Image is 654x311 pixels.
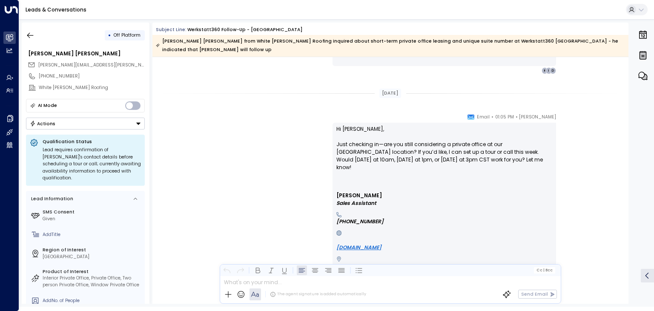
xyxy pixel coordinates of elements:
img: 1tGfP4kwyLdVzHOddL4w7A0jBVTDDhcR9 [336,212,342,218]
div: D [550,67,556,74]
a: [DOMAIN_NAME] [336,244,381,251]
div: • [108,29,111,41]
p: Hi [PERSON_NAME], Just checking in—are you still considering a private office at our [GEOGRAPHIC_... [336,125,552,187]
a: Leads & Conversations [26,6,86,13]
div: Lead Information [29,196,73,202]
label: SMS Consent [43,209,142,216]
label: Region of Interest [43,247,142,253]
span: Email [477,113,490,121]
div: Interior Private Office, Private Office, Two person Private Office, Window Private Office [43,275,142,288]
div: K [542,67,548,74]
span: dan.crystal@whitegloveroofs.com [38,62,145,69]
div: [PERSON_NAME] [PERSON_NAME] [28,50,145,58]
p: Qualification Status [43,138,141,145]
div: Given [43,216,142,222]
span: Cc Bcc [536,268,553,272]
div: I [545,67,552,74]
div: AI Mode [38,101,57,110]
div: White [PERSON_NAME] Roofing [39,84,145,91]
div: [GEOGRAPHIC_DATA] [43,253,142,260]
div: Actions [30,121,56,127]
button: Actions [26,118,145,130]
img: 13_headshot.jpg [559,113,572,126]
span: • [516,113,518,121]
span: Subject Line: [156,26,186,33]
div: [DATE] [379,89,401,98]
div: Lead requires confirmation of [PERSON_NAME]'s contact details before scheduling a tour or call; c... [43,147,141,182]
button: Undo [222,265,232,275]
button: Redo [235,265,245,275]
button: Cc|Bcc [534,267,555,273]
div: AddNo. of People [43,297,142,304]
img: 1_C_w2fHdhGCW8oRlFpDp6y84P32knDXn [336,230,342,236]
span: [PERSON_NAME] [519,113,556,121]
div: Werkstatt360 Follow-up - [GEOGRAPHIC_DATA] [187,26,303,33]
label: Product of Interest [43,268,142,275]
div: The agent signature is added automatically [270,291,366,297]
div: [PERSON_NAME] [PERSON_NAME] from White [PERSON_NAME] Roofing inquired about short-term private of... [156,37,625,54]
img: 1EUjpmFmLHghtv-T-F1Nj14PeZP18hRQW [336,256,342,262]
span: | [543,268,544,272]
div: [PHONE_NUMBER] [39,73,145,80]
span: [PERSON_NAME][EMAIL_ADDRESS][PERSON_NAME][DOMAIN_NAME] [38,62,189,68]
span: • [491,113,493,121]
div: AddTitle [43,231,142,238]
span: 01:05 PM [495,113,514,121]
div: Button group with a nested menu [26,118,145,130]
span: Off Platform [114,32,141,38]
b: [PERSON_NAME] [336,192,382,207]
i: Sales Assistant [336,199,376,207]
i: [PHONE_NUMBER] [336,212,552,225]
